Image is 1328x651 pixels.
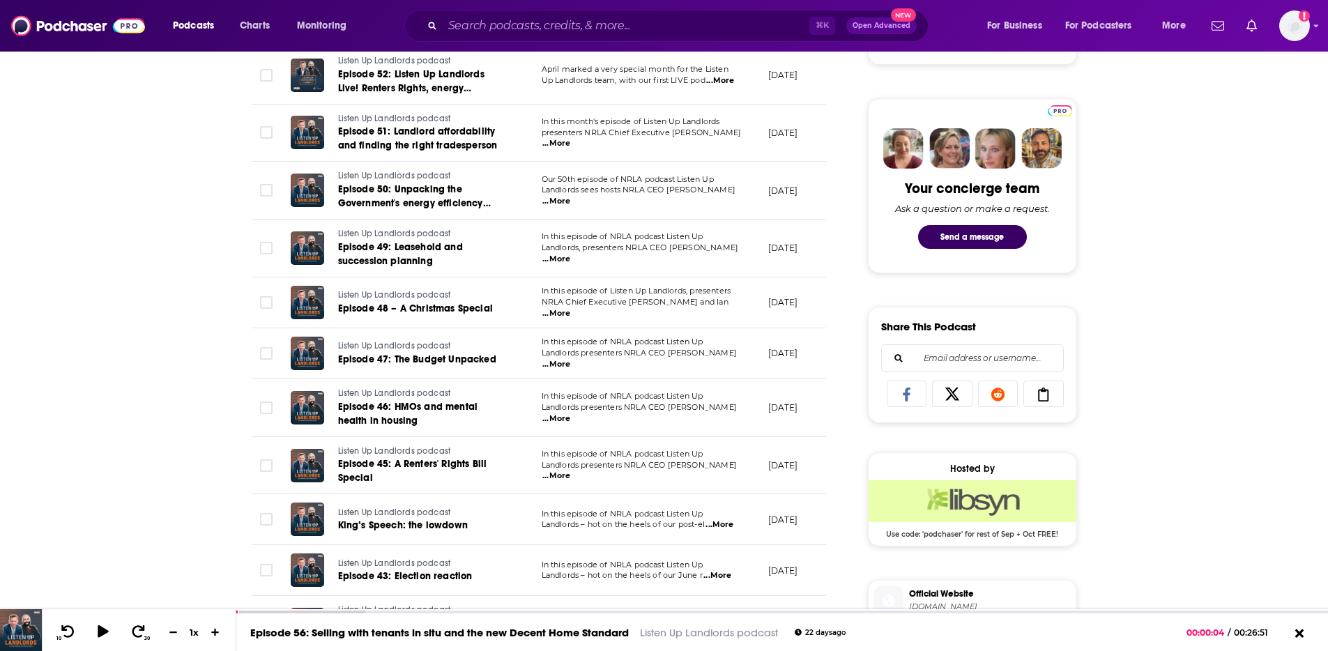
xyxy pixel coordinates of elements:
span: Episode 52: Listen Up Landlords Live! Renters Rights, energy efficiency and investment [338,68,484,108]
span: Listen Up Landlords podcast [338,605,451,615]
a: Listen Up Landlords podcast [338,170,505,183]
span: ...More [542,308,570,319]
span: Toggle select row [260,296,273,309]
span: Use code: 'podchaser' for rest of Sep + Oct FREE! [869,522,1076,539]
span: Toggle select row [260,564,273,576]
img: Libsyn Deal: Use code: 'podchaser' for rest of Sep + Oct FREE! [869,480,1076,522]
a: Listen Up Landlords podcast [338,604,505,617]
span: ...More [542,359,570,370]
span: NRLA Chief Executive [PERSON_NAME] and lan [542,297,728,307]
a: Listen Up Landlords podcast [338,228,505,240]
img: Barbara Profile [929,128,970,169]
a: Episode 50: Unpacking the Government's energy efficiency plans [338,183,505,210]
button: open menu [1152,15,1203,37]
span: Podcasts [173,16,214,36]
span: Listen Up Landlords podcast [338,388,451,398]
a: Episode 48 – A Christmas Special [338,302,504,316]
svg: Add a profile image [1299,10,1310,22]
a: Episode 49: Leasehold and succession planning [338,240,505,268]
a: Episode 47: The Budget Unpacked [338,353,504,367]
a: Charts [231,15,278,37]
div: 1 x [183,627,206,638]
span: Episode 48 – A Christmas Special [338,302,493,314]
span: ...More [542,413,570,424]
p: [DATE] [768,401,798,413]
a: Share on Facebook [887,381,927,407]
div: Ask a question or make a request. [895,203,1050,214]
span: In this episode of NRLA podcast Listen Up [542,608,703,618]
a: Listen Up Landlords podcast [640,626,778,639]
span: Official Website [909,588,1071,600]
p: [DATE] [768,242,798,254]
span: Listen Up Landlords podcast [338,56,451,66]
a: Episode 43: Election reaction [338,569,504,583]
span: For Podcasters [1065,16,1132,36]
span: New [891,8,916,22]
img: Sydney Profile [883,128,924,169]
img: Podchaser Pro [1048,105,1072,116]
span: ...More [706,75,734,86]
span: Toggle select row [260,401,273,414]
span: Episode 47: The Budget Unpacked [338,353,496,365]
span: Listen Up Landlords podcast [338,290,451,300]
span: Listen Up Landlords podcast [338,229,451,238]
span: Landlords – hot on the heels of our post-el [542,519,705,529]
span: Toggle select row [260,69,273,82]
span: Logged in as bjonesvested [1279,10,1310,41]
a: Episode 46: HMOs and mental health in housing [338,400,505,428]
span: In this episode of Listen Up Landlords, presenters [542,286,731,296]
button: 30 [126,624,153,641]
a: King’s Speech: the lowdown [338,519,504,533]
a: Libsyn Deal: Use code: 'podchaser' for rest of Sep + Oct FREE! [869,480,1076,537]
div: Hosted by [869,463,1076,475]
span: Landlords presenters NRLA CEO [PERSON_NAME] [542,348,737,358]
span: In this episode of NRLA podcast Listen Up [542,337,703,346]
span: Charts [240,16,270,36]
span: ⌘ K [809,17,835,35]
span: Landlords presenters NRLA CEO [PERSON_NAME] [542,460,737,470]
span: In this episode of NRLA podcast Listen Up [542,391,703,401]
button: Show profile menu [1279,10,1310,41]
span: Our 50th episode of NRLA podcast Listen Up [542,174,714,184]
div: Search podcasts, credits, & more... [418,10,942,42]
a: Show notifications dropdown [1241,14,1262,38]
span: Up Landlords team, with our first LIVE pod [542,75,705,85]
span: 00:00:04 [1186,627,1228,638]
button: open menu [287,15,365,37]
span: Landlords presenters NRLA CEO [PERSON_NAME] [542,402,737,412]
div: 22 days ago [795,629,846,636]
span: 30 [144,636,150,641]
a: Pro website [1048,103,1072,116]
h3: Share This Podcast [881,320,976,333]
a: Share on X/Twitter [932,381,972,407]
a: Copy Link [1023,381,1064,407]
button: open menu [977,15,1060,37]
span: nrla.org.uk [909,602,1071,612]
p: [DATE] [768,185,798,197]
a: Listen Up Landlords podcast [338,507,504,519]
span: Toggle select row [260,459,273,472]
a: Listen Up Landlords podcast [338,113,505,125]
span: Toggle select row [260,513,273,526]
button: 10 [54,624,80,641]
p: [DATE] [768,127,798,139]
span: April marked a very special month for the Listen [542,64,728,74]
span: Landlords – hot on the heels of our June r [542,570,703,580]
a: Listen Up Landlords podcast [338,55,505,68]
a: Listen Up Landlords podcast [338,289,504,302]
p: [DATE] [768,69,798,81]
a: Episode 51: Landlord affordability and finding the right tradesperson [338,125,505,153]
a: Podchaser - Follow, Share and Rate Podcasts [11,13,145,39]
span: Toggle select row [260,184,273,197]
span: In this month's episode of Listen Up Landlords [542,116,720,126]
p: [DATE] [768,514,798,526]
span: In this episode of NRLA podcast Listen Up [542,560,703,569]
span: Listen Up Landlords podcast [338,341,451,351]
span: ...More [542,196,570,207]
button: open menu [1056,15,1152,37]
span: 00:26:51 [1230,627,1282,638]
span: Episode 49: Leasehold and succession planning [338,241,463,267]
span: presenters NRLA Chief Executive [PERSON_NAME] [542,128,742,137]
a: Episode 56: Selling with tenants in situ and the new Decent Home Standard [250,626,629,639]
span: Listen Up Landlords podcast [338,507,451,517]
